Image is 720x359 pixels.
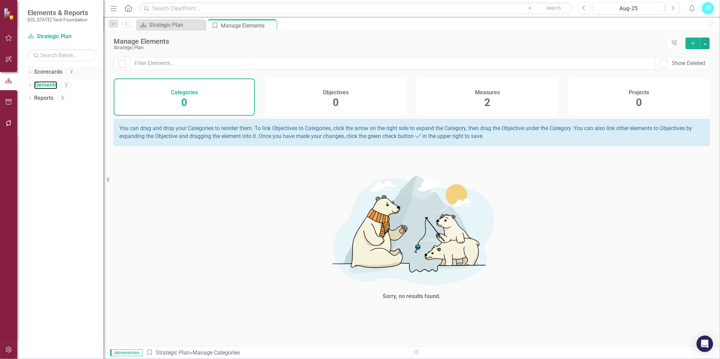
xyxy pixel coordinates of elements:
[182,96,187,108] span: 0
[697,336,713,352] div: Open Intercom Messenger
[308,167,515,291] img: No results found
[383,293,441,300] div: Sorry, no results found.
[536,3,571,13] button: Search
[140,2,573,14] input: Search ClearPoint...
[110,349,143,356] span: Administrator
[672,60,705,67] div: Show Deleted
[475,89,500,96] h4: Measures
[57,95,68,101] div: 5
[28,17,88,22] small: [US_STATE] Tech Foundation
[149,21,203,29] div: Strategic Plan
[28,49,96,61] input: Search Below...
[130,57,656,70] input: Filter Elements...
[636,96,642,108] span: 0
[702,2,714,14] button: JF
[34,81,57,89] a: Elements
[61,82,72,88] div: 2
[114,38,663,45] div: Manage Elements
[28,33,96,41] a: Strategic Plan
[138,21,203,29] a: Strategic Plan
[221,21,275,30] div: Manage Elements
[34,94,53,102] a: Reports
[546,5,561,11] span: Search
[629,89,649,96] h4: Projects
[114,45,663,50] div: Strategic Plan
[146,349,407,357] div: » Manage Categories
[114,119,710,146] div: You can drag and drop your Categories to reorder them. To link Objectives to Categories, click th...
[593,2,665,14] button: Aug-25
[66,69,77,75] div: 9
[171,89,198,96] h4: Categories
[34,68,62,76] a: Scorecards
[485,96,491,108] span: 2
[595,4,662,13] div: Aug-25
[3,8,16,20] img: ClearPoint Strategy
[323,89,349,96] h4: Objectives
[156,349,190,356] a: Strategic Plan
[28,9,88,17] span: Elements & Reports
[333,96,339,108] span: 0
